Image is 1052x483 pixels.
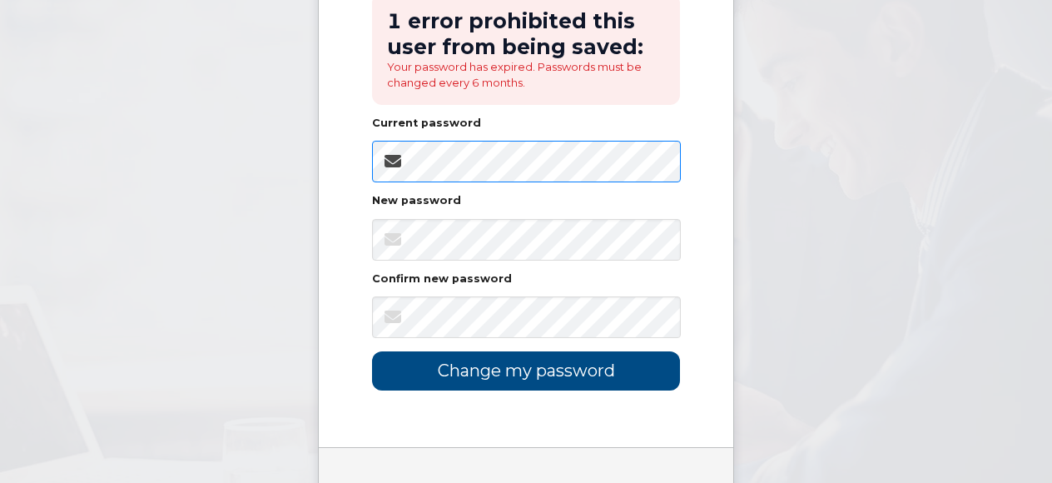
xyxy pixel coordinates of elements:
label: Confirm new password [372,274,512,285]
li: Your password has expired. Passwords must be changed every 6 months. [387,59,665,90]
h2: 1 error prohibited this user from being saved: [387,8,665,59]
label: Current password [372,118,481,129]
label: New password [372,196,461,207]
input: Change my password [372,351,680,391]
